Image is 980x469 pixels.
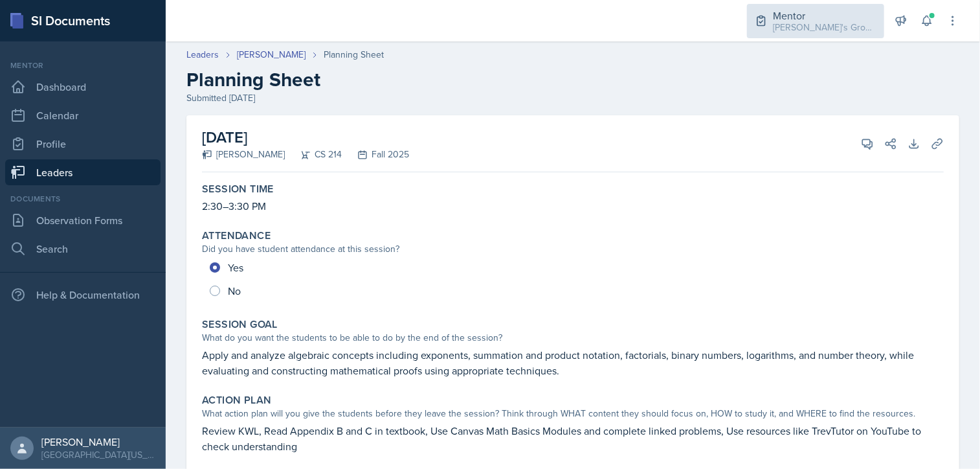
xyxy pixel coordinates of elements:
[5,159,161,185] a: Leaders
[202,331,944,345] div: What do you want the students to be able to do by the end of the session?
[202,318,278,331] label: Session Goal
[202,423,944,454] p: Review KWL, Read Appendix B and C in textbook, Use Canvas Math Basics Modules and complete linked...
[186,68,959,91] h2: Planning Sheet
[202,394,271,407] label: Action Plan
[237,48,306,62] a: [PERSON_NAME]
[186,91,959,105] div: Submitted [DATE]
[5,193,161,205] div: Documents
[202,229,271,242] label: Attendance
[202,242,944,256] div: Did you have student attendance at this session?
[41,448,155,461] div: [GEOGRAPHIC_DATA][US_STATE] in [GEOGRAPHIC_DATA]
[41,435,155,448] div: [PERSON_NAME]
[186,48,219,62] a: Leaders
[202,183,274,196] label: Session Time
[5,282,161,308] div: Help & Documentation
[5,236,161,262] a: Search
[5,60,161,71] div: Mentor
[5,131,161,157] a: Profile
[773,21,876,34] div: [PERSON_NAME]'s Group / Fall 2025
[5,74,161,100] a: Dashboard
[202,347,944,378] p: Apply and analyze algebraic concepts including exponents, summation and product notation, factori...
[773,8,876,23] div: Mentor
[202,407,944,420] div: What action plan will you give the students before they leave the session? Think through WHAT con...
[202,198,944,214] p: 2:30–3:30 PM
[5,207,161,233] a: Observation Forms
[342,148,409,161] div: Fall 2025
[5,102,161,128] a: Calendar
[202,126,409,149] h2: [DATE]
[285,148,342,161] div: CS 214
[324,48,384,62] div: Planning Sheet
[202,148,285,161] div: [PERSON_NAME]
